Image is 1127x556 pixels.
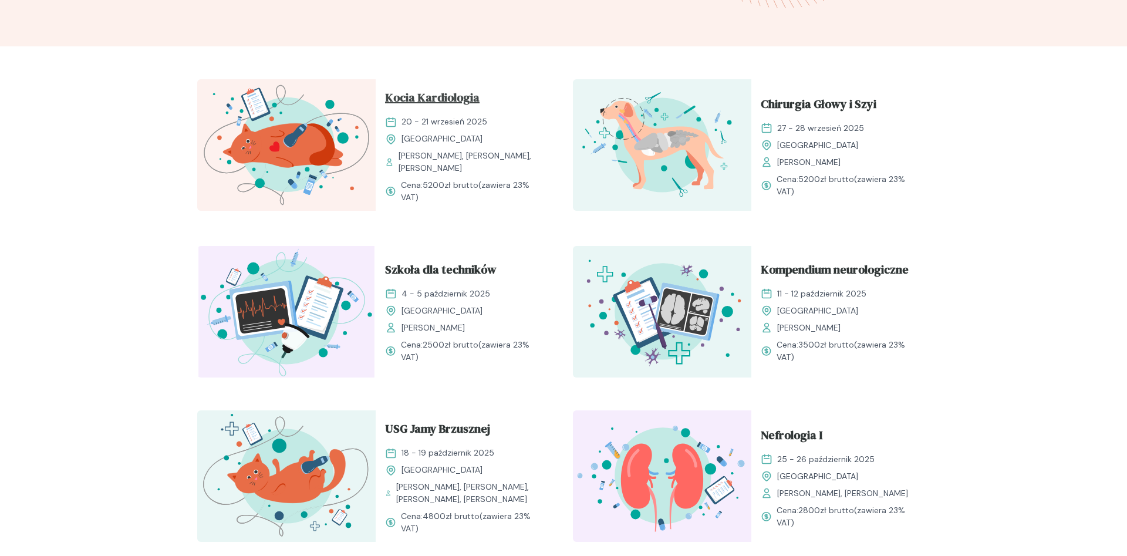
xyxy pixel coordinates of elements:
[197,79,376,211] img: aHfXlEMqNJQqH-jZ_KociaKardio_T.svg
[197,246,376,378] img: Z2B_FZbqstJ98k08_Technicy_T.svg
[401,116,487,128] span: 20 - 21 wrzesień 2025
[777,305,858,317] span: [GEOGRAPHIC_DATA]
[423,511,480,521] span: 4800 zł brutto
[401,464,482,476] span: [GEOGRAPHIC_DATA]
[401,179,545,204] span: Cena: (zawiera 23% VAT)
[401,510,545,535] span: Cena: (zawiera 23% VAT)
[401,322,465,334] span: [PERSON_NAME]
[197,410,376,542] img: ZpbG_h5LeNNTxNnP_USG_JB_T.svg
[777,504,920,529] span: Cena: (zawiera 23% VAT)
[761,426,920,449] a: Nefrologia I
[777,470,858,483] span: [GEOGRAPHIC_DATA]
[385,261,545,283] a: Szkoła dla techników
[761,95,876,117] span: Chirurgia Głowy i Szyi
[396,481,545,506] span: [PERSON_NAME], [PERSON_NAME], [PERSON_NAME], [PERSON_NAME]
[385,420,545,442] a: USG Jamy Brzusznej
[777,453,875,466] span: 25 - 26 październik 2025
[385,89,480,111] span: Kocia Kardiologia
[798,505,854,515] span: 2800 zł brutto
[423,180,478,190] span: 5200 zł brutto
[777,322,841,334] span: [PERSON_NAME]
[401,339,545,363] span: Cena: (zawiera 23% VAT)
[798,339,854,350] span: 3500 zł brutto
[761,261,909,283] span: Kompendium neurologiczne
[399,150,545,174] span: [PERSON_NAME], [PERSON_NAME], [PERSON_NAME]
[761,261,920,283] a: Kompendium neurologiczne
[798,174,854,184] span: 5200 zł brutto
[385,261,497,283] span: Szkoła dla techników
[401,288,490,300] span: 4 - 5 październik 2025
[777,173,920,198] span: Cena: (zawiera 23% VAT)
[573,246,751,378] img: Z2B805bqstJ98kzs_Neuro_T.svg
[423,339,478,350] span: 2500 zł brutto
[777,487,908,500] span: [PERSON_NAME], [PERSON_NAME]
[401,305,482,317] span: [GEOGRAPHIC_DATA]
[777,139,858,151] span: [GEOGRAPHIC_DATA]
[385,420,490,442] span: USG Jamy Brzusznej
[573,410,751,542] img: ZpbSsR5LeNNTxNrh_Nefro_T.svg
[761,95,920,117] a: Chirurgia Głowy i Szyi
[761,426,822,449] span: Nefrologia I
[777,156,841,169] span: [PERSON_NAME]
[777,339,920,363] span: Cena: (zawiera 23% VAT)
[401,447,494,459] span: 18 - 19 październik 2025
[385,89,545,111] a: Kocia Kardiologia
[573,79,751,211] img: ZqFXfB5LeNNTxeHy_ChiruGS_T.svg
[777,122,864,134] span: 27 - 28 wrzesień 2025
[401,133,482,145] span: [GEOGRAPHIC_DATA]
[777,288,866,300] span: 11 - 12 październik 2025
